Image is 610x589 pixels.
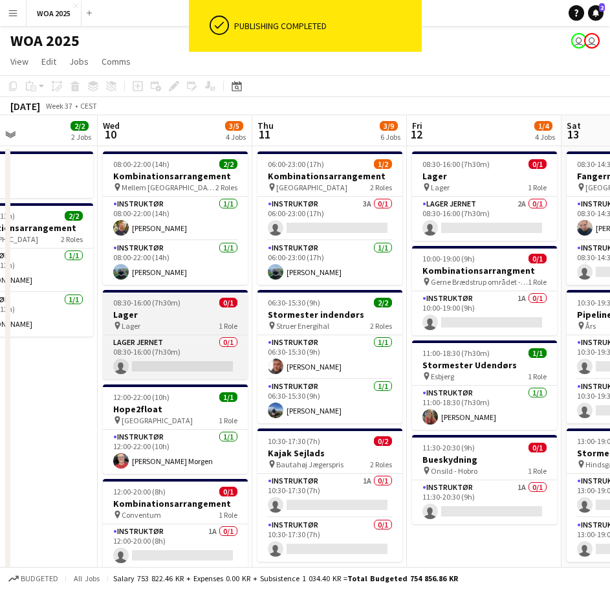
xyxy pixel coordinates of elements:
[6,572,60,586] button: Budgeted
[36,53,61,70] a: Edit
[584,33,600,49] app-user-avatar: Drift Drift
[571,33,587,49] app-user-avatar: René Sandager
[234,20,417,32] div: Publishing completed
[10,56,28,67] span: View
[10,31,80,50] h1: WOA 2025
[347,573,458,583] span: Total Budgeted 754 856.86 KR
[27,1,82,26] button: WOA 2025
[64,53,94,70] a: Jobs
[69,56,89,67] span: Jobs
[599,3,605,12] span: 2
[102,56,131,67] span: Comms
[10,100,40,113] div: [DATE]
[80,101,97,111] div: CEST
[113,573,458,583] div: Salary 753 822.46 KR + Expenses 0.00 KR + Subsistence 1 034.40 KR =
[5,53,34,70] a: View
[588,5,604,21] a: 2
[71,573,102,583] span: All jobs
[96,53,136,70] a: Comms
[21,574,58,583] span: Budgeted
[41,56,56,67] span: Edit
